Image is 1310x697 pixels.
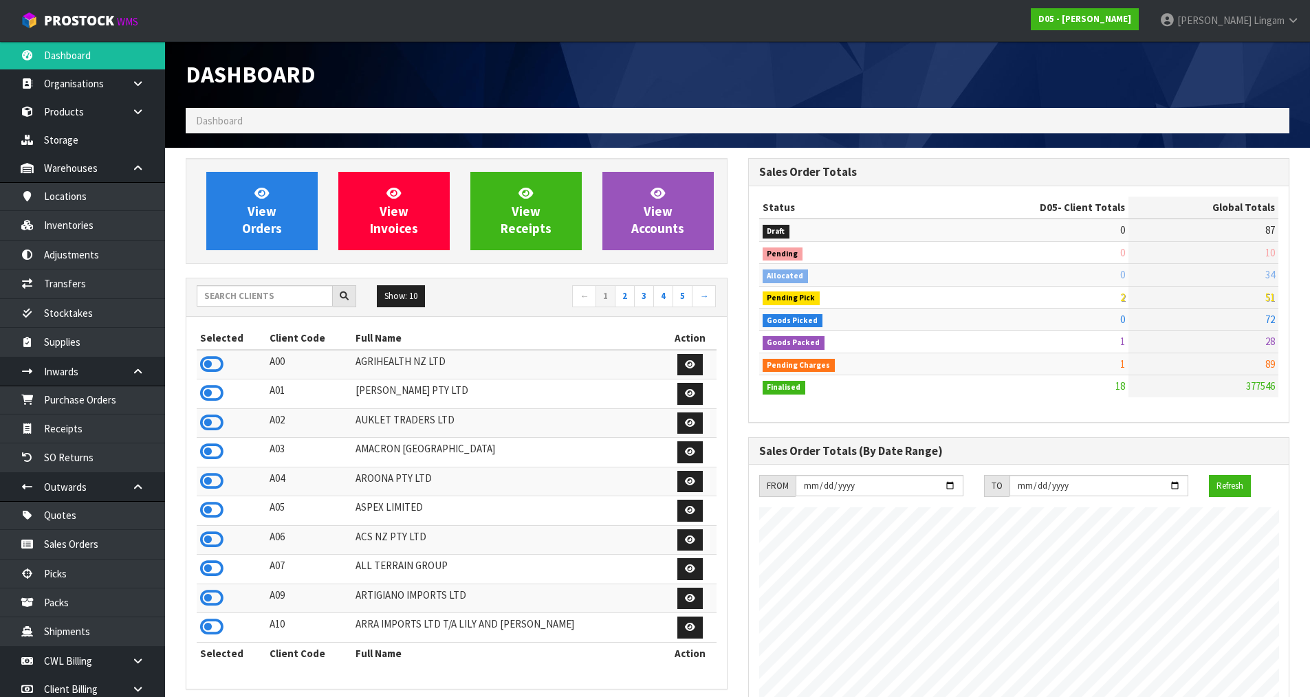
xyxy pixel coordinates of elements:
[572,285,596,307] a: ←
[763,225,790,239] span: Draft
[1254,14,1285,27] span: Lingam
[634,285,654,307] a: 3
[1120,335,1125,348] span: 1
[266,642,353,664] th: Client Code
[1209,475,1251,497] button: Refresh
[664,642,717,664] th: Action
[1120,268,1125,281] span: 0
[763,314,823,328] span: Goods Picked
[377,285,425,307] button: Show: 10
[1120,223,1125,236] span: 0
[1038,13,1131,25] strong: D05 - [PERSON_NAME]
[1120,246,1125,259] span: 0
[352,613,664,643] td: ARRA IMPORTS LTD T/A LILY AND [PERSON_NAME]
[352,379,664,409] td: [PERSON_NAME] PTY LTD
[266,350,353,379] td: A00
[352,555,664,584] td: ALL TERRAIN GROUP
[242,185,282,236] span: View Orders
[206,172,318,250] a: ViewOrders
[352,584,664,613] td: ARTIGIANO IMPORTS LTD
[352,525,664,555] td: ACS NZ PTY LTD
[1128,197,1278,219] th: Global Totals
[117,15,138,28] small: WMS
[467,285,717,309] nav: Page navigation
[1120,313,1125,326] span: 0
[1265,313,1275,326] span: 72
[763,269,809,283] span: Allocated
[615,285,635,307] a: 2
[763,247,803,261] span: Pending
[653,285,673,307] a: 4
[470,172,582,250] a: ViewReceipts
[44,12,114,30] span: ProStock
[21,12,38,29] img: cube-alt.png
[501,185,552,236] span: View Receipts
[1120,291,1125,304] span: 2
[352,408,664,438] td: AUKLET TRADERS LTD
[266,408,353,438] td: A02
[602,172,714,250] a: ViewAccounts
[352,642,664,664] th: Full Name
[673,285,692,307] a: 5
[1265,246,1275,259] span: 10
[352,467,664,496] td: AROONA PTY LTD
[352,438,664,467] td: AMACRON [GEOGRAPHIC_DATA]
[664,327,717,349] th: Action
[196,114,243,127] span: Dashboard
[759,475,796,497] div: FROM
[186,60,316,89] span: Dashboard
[266,613,353,643] td: A10
[763,381,806,395] span: Finalised
[266,379,353,409] td: A01
[759,197,930,219] th: Status
[692,285,716,307] a: →
[1031,8,1139,30] a: D05 - [PERSON_NAME]
[197,285,333,307] input: Search clients
[266,467,353,496] td: A04
[1246,379,1275,392] span: 377546
[984,475,1009,497] div: TO
[631,185,684,236] span: View Accounts
[266,584,353,613] td: A09
[1265,357,1275,370] span: 89
[1120,357,1125,370] span: 1
[1265,268,1275,281] span: 34
[1115,379,1125,392] span: 18
[352,350,664,379] td: AGRIHEALTH NZ LTD
[763,359,836,373] span: Pending Charges
[1265,291,1275,304] span: 51
[338,172,450,250] a: ViewInvoices
[266,438,353,467] td: A03
[763,336,825,350] span: Goods Packed
[1040,201,1058,214] span: D05
[763,291,820,305] span: Pending Pick
[266,525,353,555] td: A06
[930,197,1128,219] th: - Client Totals
[1265,335,1275,348] span: 28
[1177,14,1252,27] span: [PERSON_NAME]
[370,185,418,236] span: View Invoices
[596,285,615,307] a: 1
[197,327,266,349] th: Selected
[266,496,353,526] td: A05
[759,445,1279,458] h3: Sales Order Totals (By Date Range)
[1265,223,1275,236] span: 87
[266,555,353,584] td: A07
[266,327,353,349] th: Client Code
[352,496,664,526] td: ASPEX LIMITED
[352,327,664,349] th: Full Name
[759,166,1279,179] h3: Sales Order Totals
[197,642,266,664] th: Selected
